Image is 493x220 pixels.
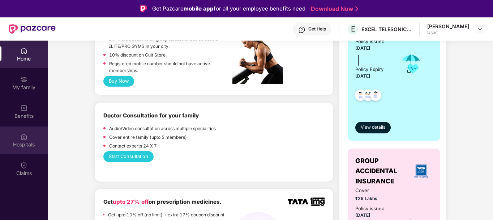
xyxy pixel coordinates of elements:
span: Cover [355,187,389,194]
img: svg+xml;base64,PHN2ZyBpZD0iSGVscC0zMngzMiIgeG1sbnM9Imh0dHA6Ly93d3cudzMub3JnLzIwMDAvc3ZnIiB3aWR0aD... [298,26,305,33]
img: svg+xml;base64,PHN2ZyB4bWxucz0iaHR0cDovL3d3dy53My5vcmcvMjAwMC9zdmciIHdpZHRoPSI0OC45NDMiIGhlaWdodD... [352,87,369,105]
p: Registered mobile number should not have active memberships. [109,60,232,74]
span: ₹25 Lakhs [355,195,389,202]
p: Audio/Video consultation across multiple specialities [109,125,216,132]
b: Doctor Consultation for your family [103,112,199,119]
img: svg+xml;base64,PHN2ZyB3aWR0aD0iMjAiIGhlaWdodD0iMjAiIHZpZXdCb3g9IjAgMCAyMCAyMCIgZmlsbD0ibm9uZSIgeG... [20,76,27,83]
img: svg+xml;base64,PHN2ZyB4bWxucz0iaHR0cDovL3d3dy53My5vcmcvMjAwMC9zdmciIHdpZHRoPSI0OC45MTUiIGhlaWdodD... [359,87,377,105]
span: View details [361,124,385,131]
div: [PERSON_NAME] [427,23,469,30]
img: Logo [140,5,147,12]
button: Start Consultation [103,151,154,162]
div: Policy issued [355,205,385,212]
div: Policy issued [355,38,385,45]
p: Unlimited access to all group classes at cult centers & ELITE/PRO GYMS in your city. [108,36,232,50]
span: [DATE] [355,73,370,79]
img: insurerLogo [411,161,431,181]
img: pc2.png [232,28,283,84]
div: Get Help [308,26,326,32]
div: EXCEL TELESONIC INDIA PRIVATE LIMITED [361,26,412,33]
img: TATA_1mg_Logo.png [288,198,325,206]
p: Contact experts 24 X 7 [109,142,157,149]
img: svg+xml;base64,PHN2ZyBpZD0iQmVuZWZpdHMiIHhtbG5zPSJodHRwOi8vd3d3LnczLm9yZy8yMDAwL3N2ZyIgd2lkdGg9Ij... [20,104,27,112]
img: svg+xml;base64,PHN2ZyBpZD0iQ2xhaW0iIHhtbG5zPSJodHRwOi8vd3d3LnczLm9yZy8yMDAwL3N2ZyIgd2lkdGg9IjIwIi... [20,162,27,169]
button: View details [355,122,391,133]
b: Get on prescription medicines. [103,198,221,205]
img: svg+xml;base64,PHN2ZyB4bWxucz0iaHR0cDovL3d3dy53My5vcmcvMjAwMC9zdmciIHdpZHRoPSI0OC45NDMiIGhlaWdodD... [367,87,385,105]
img: svg+xml;base64,PHN2ZyBpZD0iSG9zcGl0YWxzIiB4bWxucz0iaHR0cDovL3d3dy53My5vcmcvMjAwMC9zdmciIHdpZHRoPS... [20,133,27,140]
img: svg+xml;base64,PHN2ZyBpZD0iSG9tZSIgeG1sbnM9Imh0dHA6Ly93d3cudzMub3JnLzIwMDAvc3ZnIiB3aWR0aD0iMjAiIG... [20,47,27,54]
p: 10% discount on Cult Store. [109,51,167,58]
a: Download Now [311,5,356,13]
div: User [427,30,469,36]
img: New Pazcare Logo [9,24,56,34]
span: upto 27% off [113,198,149,205]
img: Stroke [355,5,358,13]
span: E [351,25,355,33]
img: icon [399,51,423,75]
div: Policy Expiry [355,66,383,73]
button: Buy Now [103,76,134,87]
img: svg+xml;base64,PHN2ZyBpZD0iRHJvcGRvd24tMzJ4MzIiIHhtbG5zPSJodHRwOi8vd3d3LnczLm9yZy8yMDAwL3N2ZyIgd2... [477,26,483,32]
span: [DATE] [355,212,370,218]
div: Get Pazcare for all your employee benefits need [152,4,305,13]
strong: mobile app [184,5,214,12]
p: Cover entire family (upto 5 members) [109,134,187,141]
span: GROUP ACCIDENTAL INSURANCE [355,156,409,187]
span: [DATE] [355,45,370,51]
